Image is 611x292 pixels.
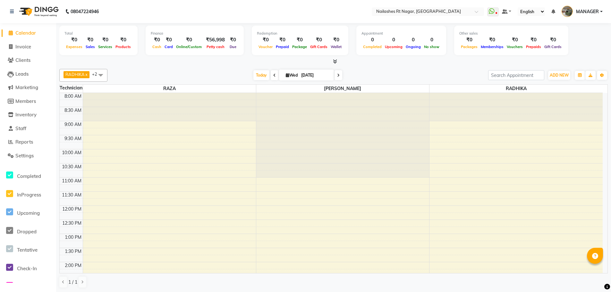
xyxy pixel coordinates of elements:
[17,192,41,198] span: InProgress
[64,234,83,241] div: 1:00 PM
[97,45,114,49] span: Services
[2,98,55,105] a: Members
[92,71,102,77] span: +2
[257,36,274,44] div: ₹0
[2,43,55,51] a: Invoice
[227,36,239,44] div: ₹0
[151,45,163,49] span: Cash
[404,45,422,49] span: Ongoing
[84,36,97,44] div: ₹0
[17,173,41,179] span: Completed
[15,125,26,131] span: Staff
[61,149,83,156] div: 10:00 AM
[459,36,479,44] div: ₹0
[60,85,83,91] div: Technician
[17,210,40,216] span: Upcoming
[203,36,227,44] div: ₹56,998
[2,111,55,119] a: Inventory
[71,3,99,21] b: 08047224946
[479,45,505,49] span: Memberships
[2,125,55,132] a: Staff
[17,265,37,271] span: Check-In
[163,36,174,44] div: ₹0
[2,152,55,160] a: Settings
[253,70,269,80] span: Today
[429,85,603,93] span: RADHIKA
[61,206,83,213] div: 12:00 PM
[2,138,55,146] a: Reports
[17,247,38,253] span: Tentative
[383,36,404,44] div: 0
[257,31,343,36] div: Redemption
[562,6,573,17] img: MANAGER
[151,31,239,36] div: Finance
[309,36,329,44] div: ₹0
[422,45,441,49] span: No show
[15,44,31,50] span: Invoice
[543,45,563,49] span: Gift Cards
[97,36,114,44] div: ₹0
[479,36,505,44] div: ₹0
[63,135,83,142] div: 9:30 AM
[61,163,83,170] div: 10:30 AM
[65,72,85,77] span: RADHIKA
[64,45,84,49] span: Expenses
[459,31,563,36] div: Other sales
[361,45,383,49] span: Completed
[64,31,132,36] div: Total
[256,85,429,93] span: [PERSON_NAME]
[291,45,309,49] span: Package
[174,36,203,44] div: ₹0
[15,71,29,77] span: Leads
[505,45,524,49] span: Vouchers
[576,8,599,15] span: MANAGER
[15,112,37,118] span: Inventory
[361,36,383,44] div: 0
[274,45,291,49] span: Prepaid
[488,70,544,80] input: Search Appointment
[61,192,83,198] div: 11:30 AM
[64,248,83,255] div: 1:30 PM
[15,57,30,63] span: Clients
[16,3,60,21] img: logo
[2,71,55,78] a: Leads
[299,71,331,80] input: 2025-09-03
[205,45,226,49] span: Petty cash
[64,262,83,269] div: 2:00 PM
[257,45,274,49] span: Voucher
[61,220,83,227] div: 12:30 PM
[15,98,36,104] span: Members
[163,45,174,49] span: Card
[68,279,77,286] span: 1 / 1
[524,36,543,44] div: ₹0
[15,153,34,159] span: Settings
[584,266,605,286] iframe: chat widget
[15,139,33,145] span: Reports
[63,93,83,100] div: 8:00 AM
[114,36,132,44] div: ₹0
[548,71,570,80] button: ADD NEW
[151,36,163,44] div: ₹0
[17,229,37,235] span: Dropped
[383,45,404,49] span: Upcoming
[84,45,97,49] span: Sales
[505,36,524,44] div: ₹0
[228,45,238,49] span: Due
[85,72,88,77] a: x
[174,45,203,49] span: Online/Custom
[114,45,132,49] span: Products
[63,107,83,114] div: 8:30 AM
[422,36,441,44] div: 0
[309,45,329,49] span: Gift Cards
[404,36,422,44] div: 0
[291,36,309,44] div: ₹0
[361,31,441,36] div: Appointment
[15,84,38,90] span: Marketing
[329,36,343,44] div: ₹0
[543,36,563,44] div: ₹0
[274,36,291,44] div: ₹0
[15,30,36,36] span: Calendar
[2,29,55,37] a: Calendar
[83,85,256,93] span: RAZA
[63,121,83,128] div: 9:00 AM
